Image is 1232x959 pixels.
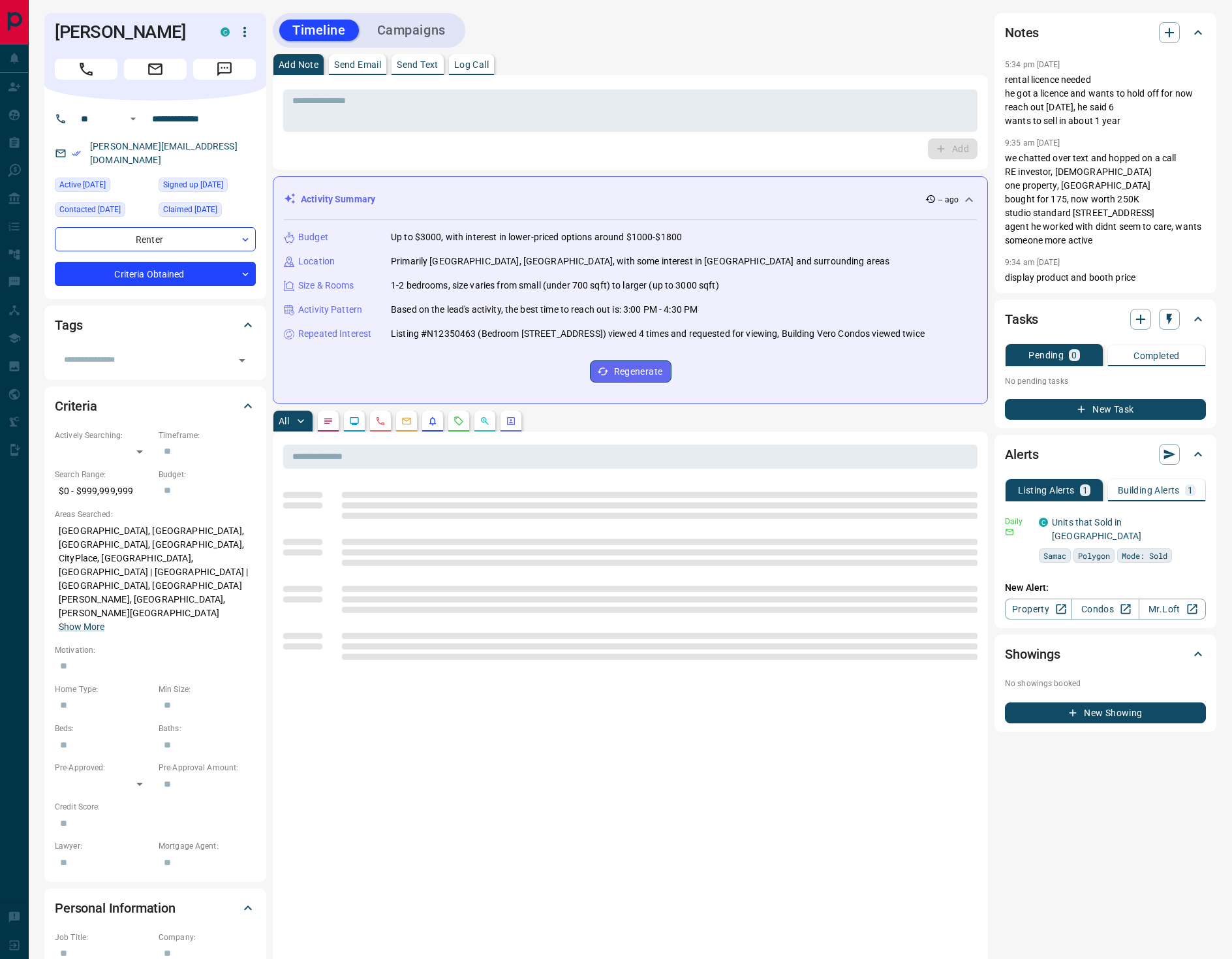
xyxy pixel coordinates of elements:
[55,932,152,943] p: Job Title:
[1005,22,1039,43] h2: Notes
[1005,444,1039,465] h2: Alerts
[55,59,117,80] span: Call
[1083,486,1088,495] p: 1
[298,279,354,292] p: Size & Rooms
[334,60,381,69] p: Send Email
[1005,309,1038,330] h2: Tasks
[1005,138,1060,148] p: 9:35 am [DATE]
[1071,599,1139,620] a: Condos
[55,509,256,520] p: Areas Searched:
[55,762,152,774] p: Pre-Approved:
[1005,271,1206,285] p: display product and booth price
[55,430,152,441] p: Actively Searching:
[1078,549,1110,562] span: Polygon
[1005,581,1206,595] p: New Alert:
[1139,599,1206,620] a: Mr.Loft
[1071,351,1077,360] p: 0
[298,230,328,244] p: Budget
[55,684,152,695] p: Home Type:
[1043,549,1066,562] span: Samac
[55,520,256,638] p: [GEOGRAPHIC_DATA], [GEOGRAPHIC_DATA], [GEOGRAPHIC_DATA], [GEOGRAPHIC_DATA], CityPlace, [GEOGRAPHI...
[55,390,256,422] div: Criteria
[1005,399,1206,420] button: New Task
[298,327,371,341] p: Repeated Interest
[55,22,201,42] h1: [PERSON_NAME]
[480,416,490,426] svg: Opportunities
[427,416,438,426] svg: Listing Alerts
[375,416,386,426] svg: Calls
[125,111,141,127] button: Open
[506,416,516,426] svg: Agent Actions
[55,202,152,221] div: Sat Aug 02 2025
[1039,518,1048,527] div: condos.ca
[323,416,333,426] svg: Notes
[159,469,256,480] p: Budget:
[55,396,97,417] h2: Criteria
[72,149,81,158] svg: Email Verified
[59,178,106,191] span: Active [DATE]
[55,480,152,502] p: $0 - $999,999,999
[279,20,359,41] button: Timeline
[59,203,121,216] span: Contacted [DATE]
[1005,678,1206,689] p: No showings booked
[1005,258,1060,267] p: 9:34 am [DATE]
[279,417,289,426] p: All
[1005,371,1206,391] p: No pending tasks
[397,60,439,69] p: Send Text
[1052,517,1141,541] a: Units that Sold in [GEOGRAPHIC_DATA]
[159,723,256,734] p: Baths:
[1005,516,1031,527] p: Daily
[298,255,335,268] p: Location
[55,309,256,341] div: Tags
[55,262,256,286] div: Criteria Obtained
[391,303,698,317] p: Based on the lead's activity, the best time to reach out is: 3:00 PM - 4:30 PM
[1122,549,1167,562] span: Mode: Sold
[284,187,977,212] div: Activity Summary-- ago
[391,230,682,244] p: Up to $3000, with interest in lower-priced options around $1000-$1800
[163,203,217,216] span: Claimed [DATE]
[55,644,256,656] p: Motivation:
[391,279,719,292] p: 1-2 bedrooms, size varies from small (under 700 sqft) to larger (up to 3000 sqft)
[301,193,375,206] p: Activity Summary
[159,840,256,852] p: Mortgage Agent:
[391,327,925,341] p: Listing #N12350463 (Bedroom [STREET_ADDRESS]) viewed 4 times and requested for viewing, Building ...
[454,416,464,426] svg: Requests
[279,60,318,69] p: Add Note
[1118,486,1180,495] p: Building Alerts
[1028,351,1064,360] p: Pending
[163,178,223,191] span: Signed up [DATE]
[55,178,152,196] div: Wed Sep 10 2025
[401,416,412,426] svg: Emails
[298,303,362,317] p: Activity Pattern
[590,360,671,383] button: Regenerate
[1005,73,1206,128] p: rental licence needed he got a licence and wants to hold off for now reach out [DATE], he said 6 ...
[90,141,238,165] a: [PERSON_NAME][EMAIL_ADDRESS][DOMAIN_NAME]
[59,620,104,634] button: Show More
[159,202,256,221] div: Mon Jul 21 2025
[1188,486,1193,495] p: 1
[55,469,152,480] p: Search Range:
[349,416,360,426] svg: Lead Browsing Activity
[1133,351,1180,360] p: Completed
[1005,60,1060,69] p: 5:34 pm [DATE]
[221,27,230,37] div: condos.ca
[1005,17,1206,48] div: Notes
[159,684,256,695] p: Min Size:
[1005,439,1206,470] div: Alerts
[1005,599,1072,620] a: Property
[124,59,187,80] span: Email
[55,801,256,813] p: Credit Score:
[1005,638,1206,670] div: Showings
[55,723,152,734] p: Beds:
[1005,702,1206,723] button: New Showing
[1005,151,1206,247] p: we chatted over text and hopped on a call RE investor, [DEMOGRAPHIC_DATA] one property, [GEOGRAPH...
[55,315,82,336] h2: Tags
[1005,527,1014,537] svg: Email
[159,178,256,196] div: Wed Aug 19 2020
[1005,304,1206,335] div: Tasks
[55,840,152,852] p: Lawyer:
[364,20,459,41] button: Campaigns
[159,932,256,943] p: Company:
[55,227,256,251] div: Renter
[391,255,889,268] p: Primarily [GEOGRAPHIC_DATA], [GEOGRAPHIC_DATA], with some interest in [GEOGRAPHIC_DATA] and surro...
